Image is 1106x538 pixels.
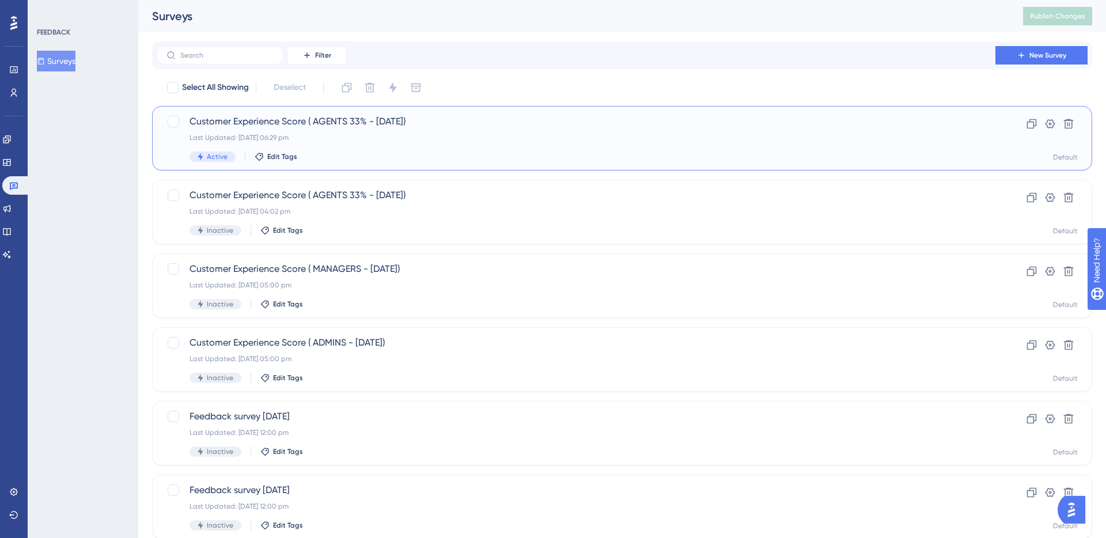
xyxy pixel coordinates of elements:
span: Inactive [207,447,233,456]
span: Edit Tags [273,447,303,456]
span: Edit Tags [273,300,303,309]
span: Feedback survey [DATE] [190,483,963,497]
div: Last Updated: [DATE] 12:00 pm [190,502,963,511]
span: Filter [315,51,331,60]
div: Default [1053,374,1078,383]
span: Customer Experience Score ( ADMINS - [DATE]) [190,336,963,350]
div: Default [1053,521,1078,531]
button: Deselect [263,77,316,98]
iframe: UserGuiding AI Assistant Launcher [1058,492,1092,527]
div: Surveys [152,8,994,24]
span: New Survey [1029,51,1066,60]
div: Default [1053,448,1078,457]
div: FEEDBACK [37,28,70,37]
span: Publish Changes [1030,12,1085,21]
div: Last Updated: [DATE] 05:00 pm [190,354,963,363]
button: Edit Tags [260,447,303,456]
div: Last Updated: [DATE] 06:29 pm [190,133,963,142]
button: Edit Tags [260,521,303,530]
span: Customer Experience Score ( MANAGERS - [DATE]) [190,262,963,276]
div: Last Updated: [DATE] 05:00 pm [190,281,963,290]
span: Inactive [207,373,233,382]
button: Edit Tags [260,373,303,382]
span: Edit Tags [273,521,303,530]
div: Default [1053,226,1078,236]
span: Feedback survey [DATE] [190,410,963,423]
button: Surveys [37,51,75,71]
button: Edit Tags [260,226,303,235]
button: Edit Tags [255,152,297,161]
div: Default [1053,300,1078,309]
span: Edit Tags [267,152,297,161]
span: Edit Tags [273,373,303,382]
div: Last Updated: [DATE] 12:00 pm [190,428,963,437]
span: Deselect [274,81,306,94]
span: Edit Tags [273,226,303,235]
input: Search [180,51,274,59]
button: Filter [288,46,346,65]
span: Customer Experience Score ( AGENTS 33% - [DATE]) [190,115,963,128]
span: Inactive [207,226,233,235]
button: New Survey [995,46,1088,65]
span: Need Help? [27,3,72,17]
span: Select All Showing [182,81,249,94]
button: Publish Changes [1023,7,1092,25]
button: Edit Tags [260,300,303,309]
div: Last Updated: [DATE] 04:02 pm [190,207,963,216]
div: Default [1053,153,1078,162]
span: Active [207,152,228,161]
span: Customer Experience Score ( AGENTS 33% - [DATE]) [190,188,963,202]
span: Inactive [207,521,233,530]
span: Inactive [207,300,233,309]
